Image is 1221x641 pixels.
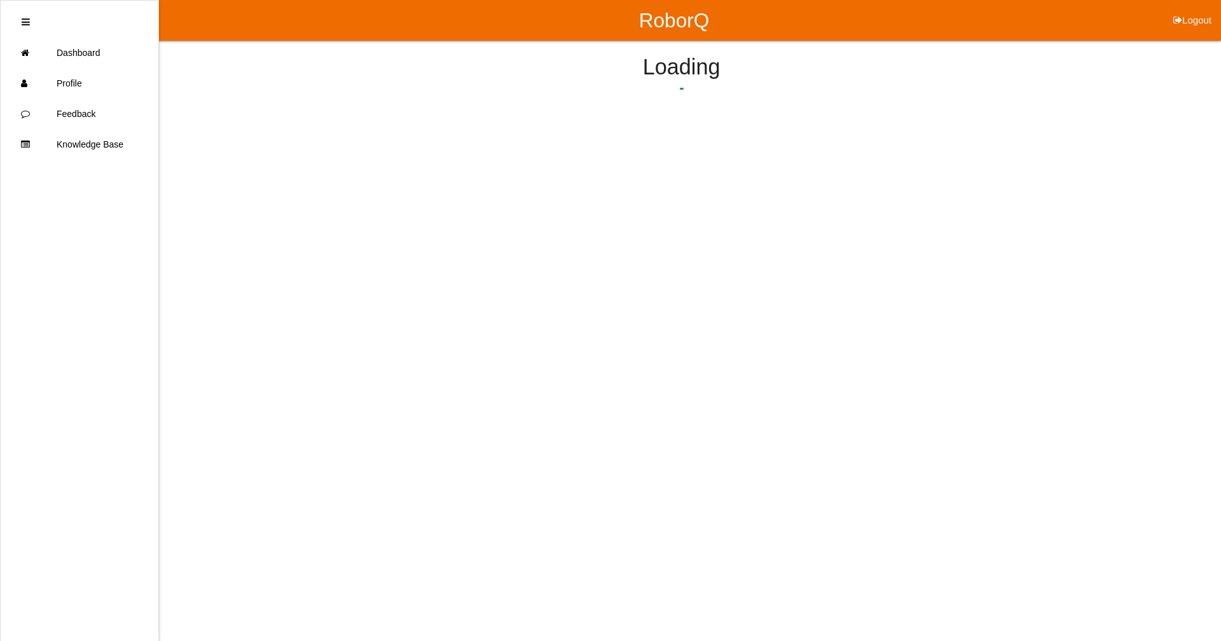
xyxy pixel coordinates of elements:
[1,99,158,129] a: Feedback
[1,129,158,160] a: Knowledge Base
[22,7,30,38] div: Close
[1,68,158,99] a: Profile
[1,38,158,68] a: Dashboard
[191,55,1172,79] h4: Loading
